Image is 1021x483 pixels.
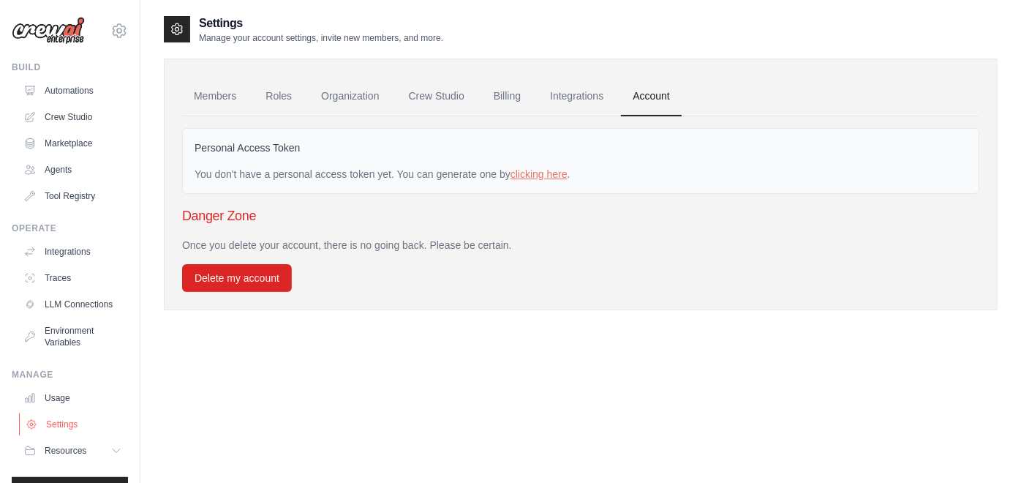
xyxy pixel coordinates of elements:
a: Usage [18,386,128,410]
div: Operate [12,222,128,234]
h2: Settings [199,15,443,32]
label: Personal Access Token [195,141,301,155]
h3: Danger Zone [182,206,979,226]
a: Integrations [538,77,615,116]
a: Organization [309,77,391,116]
a: Roles [254,77,304,116]
a: Agents [18,158,128,181]
button: Delete my account [182,264,292,292]
div: You don't have a personal access token yet. You can generate one by . [195,167,967,181]
a: Billing [482,77,532,116]
a: LLM Connections [18,293,128,316]
a: Environment Variables [18,319,128,354]
button: Resources [18,439,128,463]
a: Crew Studio [18,105,128,129]
a: Members [182,77,248,116]
div: Build [12,61,128,73]
a: Integrations [18,240,128,263]
div: Manage [12,369,128,381]
a: Automations [18,79,128,102]
a: Account [621,77,682,116]
p: Manage your account settings, invite new members, and more. [199,32,443,44]
img: Logo [12,17,85,45]
a: Marketplace [18,132,128,155]
span: Resources [45,445,86,457]
a: Settings [19,413,129,436]
a: Traces [18,266,128,290]
a: Tool Registry [18,184,128,208]
p: Once you delete your account, there is no going back. Please be certain. [182,238,979,252]
a: clicking here [510,168,568,180]
a: Crew Studio [397,77,476,116]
